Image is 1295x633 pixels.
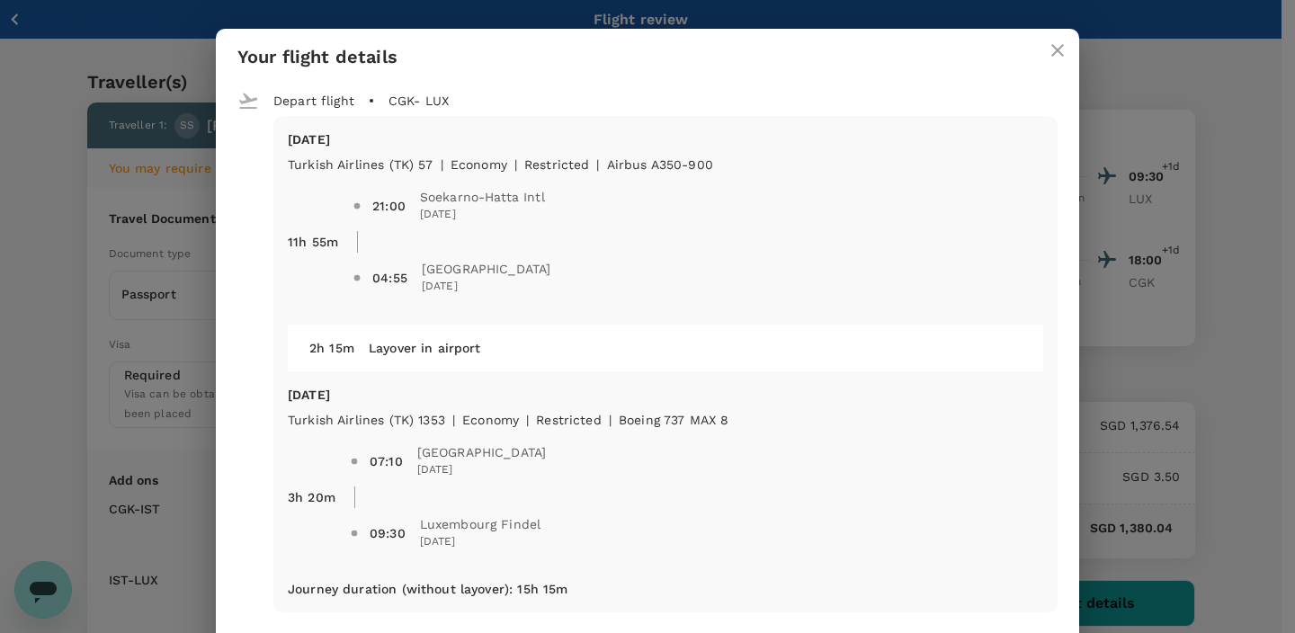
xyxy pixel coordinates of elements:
[237,43,1058,70] p: Your flight details
[288,580,567,598] p: Journey duration (without layover) : 15h 15m
[514,157,517,172] span: |
[526,413,529,427] span: |
[607,156,713,174] p: Airbus A350-900
[388,92,449,110] p: CGK - LUX
[370,524,406,542] div: 09:30
[524,156,590,174] p: Restricted
[417,461,547,479] span: [DATE]
[420,515,541,533] span: Luxembourg Findel
[451,156,507,174] p: economy
[288,233,338,251] p: 11h 55m
[372,197,406,215] div: 21:00
[288,488,335,506] p: 3h 20m
[288,130,1043,148] p: [DATE]
[288,156,433,174] p: Turkish Airlines (TK) 57
[609,413,612,427] span: |
[1036,29,1079,72] button: close
[369,341,481,355] span: Layover in airport
[596,157,599,172] span: |
[420,188,545,206] span: Soekarno-Hatta Intl
[309,341,354,355] span: 2h 15m
[619,411,728,429] p: Boeing 737 MAX 8
[441,157,443,172] span: |
[273,92,354,110] p: Depart flight
[370,452,403,470] div: 07:10
[452,413,455,427] span: |
[462,411,519,429] p: economy
[422,278,551,296] span: [DATE]
[422,260,551,278] span: [GEOGRAPHIC_DATA]
[288,386,1043,404] p: [DATE]
[420,206,545,224] span: [DATE]
[420,533,541,551] span: [DATE]
[288,411,445,429] p: Turkish Airlines (TK) 1353
[372,269,407,287] div: 04:55
[536,411,602,429] p: Restricted
[417,443,547,461] span: [GEOGRAPHIC_DATA]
